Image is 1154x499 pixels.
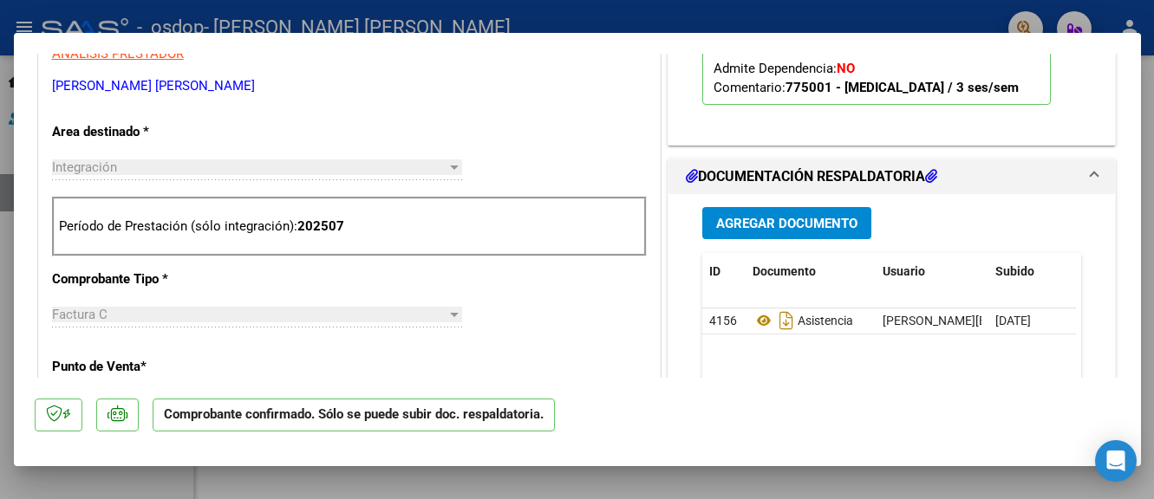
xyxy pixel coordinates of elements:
span: Subido [995,264,1034,278]
datatable-header-cell: Usuario [876,253,988,290]
span: ID [709,264,720,278]
span: 4156 [709,314,737,327]
mat-expansion-panel-header: DOCUMENTACIÓN RESPALDATORIA [668,159,1116,194]
datatable-header-cell: Documento [746,253,876,290]
div: Open Intercom Messenger [1095,440,1137,482]
span: Comentario: [714,80,1019,95]
span: Agregar Documento [716,216,857,231]
span: Factura C [52,307,108,322]
strong: NO [837,61,855,76]
span: [DATE] [995,314,1031,327]
p: Comprobante Tipo * [52,269,231,289]
h1: DOCUMENTACIÓN RESPALDATORIA [686,166,937,187]
strong: 202507 [297,218,344,234]
span: Integración [52,159,117,175]
button: Agregar Documento [702,207,871,239]
p: Comprobante confirmado. Sólo se puede subir doc. respaldatoria. [153,399,555,432]
p: [PERSON_NAME] [PERSON_NAME] [52,76,647,96]
p: Punto de Venta [52,357,231,377]
datatable-header-cell: Subido [988,253,1075,290]
span: Asistencia [753,314,853,327]
datatable-header-cell: ID [702,253,746,290]
span: Documento [753,264,816,278]
span: ANALISIS PRESTADOR [52,46,184,62]
span: Usuario [883,264,925,278]
p: Area destinado * [52,122,231,142]
strong: 775001 - [MEDICAL_DATA] / 3 ses/sem [786,80,1019,95]
strong: 202512 [800,42,847,57]
p: Período de Prestación (sólo integración): [59,217,640,237]
i: Descargar documento [775,307,798,334]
